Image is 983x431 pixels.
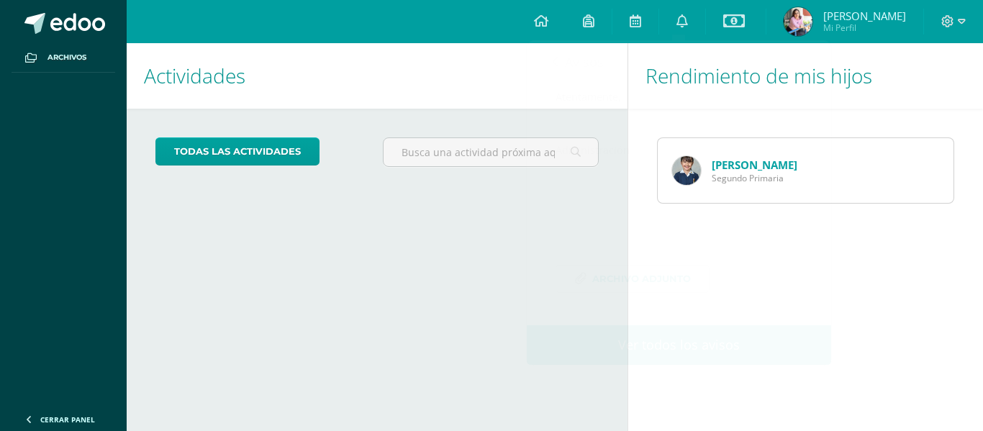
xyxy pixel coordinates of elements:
[155,137,320,165] a: todas las Actividades
[784,7,812,36] img: 11cde2cb7967c2c8d35096ef6fb29e9b.png
[592,266,691,292] span: Archivo Adjunto
[384,138,598,166] input: Busca una actividad próxima aquí...
[527,325,831,365] a: Ver todos los avisos
[823,22,906,34] span: Mi Perfil
[823,9,906,23] span: [PERSON_NAME]
[565,53,604,71] span: Avisos
[47,52,86,63] span: Archivos
[144,43,610,109] h1: Actividades
[12,43,115,73] a: Archivos
[40,414,95,425] span: Cerrar panel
